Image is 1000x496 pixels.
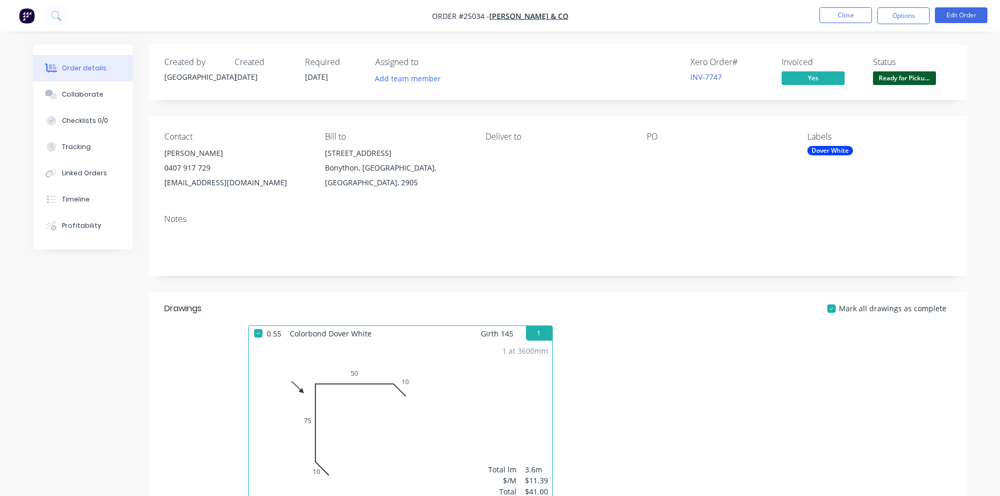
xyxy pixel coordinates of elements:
[19,8,35,24] img: Factory
[525,464,548,475] div: 3.6m
[33,186,133,213] button: Timeline
[62,142,91,152] div: Tracking
[62,116,108,125] div: Checklists 0/0
[62,90,103,99] div: Collaborate
[782,71,845,85] span: Yes
[62,168,107,178] div: Linked Orders
[286,326,376,341] span: Colorbond Dover White
[481,326,513,341] span: Girth 145
[690,57,769,67] div: Xero Order #
[873,57,952,67] div: Status
[164,57,222,67] div: Created by
[375,57,480,67] div: Assigned to
[807,146,853,155] div: Dover White
[526,326,552,341] button: 1
[690,72,722,82] a: INV-7747
[33,213,133,239] button: Profitability
[488,464,517,475] div: Total lm
[502,345,548,356] div: 1 at 3600mm
[164,214,952,224] div: Notes
[164,146,308,161] div: [PERSON_NAME]
[33,108,133,134] button: Checklists 0/0
[235,72,258,82] span: [DATE]
[489,11,569,21] a: [PERSON_NAME] & CO
[164,146,308,190] div: [PERSON_NAME]0407 917 729[EMAIL_ADDRESS][DOMAIN_NAME]
[486,132,629,142] div: Deliver to
[33,160,133,186] button: Linked Orders
[325,146,469,190] div: [STREET_ADDRESS]Bonython, [GEOGRAPHIC_DATA], [GEOGRAPHIC_DATA], 2905
[325,132,469,142] div: Bill to
[647,132,791,142] div: PO
[305,57,363,67] div: Required
[305,72,328,82] span: [DATE]
[33,134,133,160] button: Tracking
[235,57,292,67] div: Created
[877,7,930,24] button: Options
[488,475,517,486] div: $/M
[62,64,107,73] div: Order details
[819,7,872,23] button: Close
[873,71,936,87] button: Ready for Picku...
[62,221,101,230] div: Profitability
[325,146,469,161] div: [STREET_ADDRESS]
[164,71,222,82] div: [GEOGRAPHIC_DATA]
[262,326,286,341] span: 0.55
[525,475,548,486] div: $11.39
[873,71,936,85] span: Ready for Picku...
[164,132,308,142] div: Contact
[839,303,946,314] span: Mark all drawings as complete
[782,57,860,67] div: Invoiced
[164,302,202,315] div: Drawings
[62,195,90,204] div: Timeline
[375,71,447,86] button: Add team member
[807,132,951,142] div: Labels
[33,81,133,108] button: Collaborate
[164,175,308,190] div: [EMAIL_ADDRESS][DOMAIN_NAME]
[164,161,308,175] div: 0407 917 729
[935,7,987,23] button: Edit Order
[33,55,133,81] button: Order details
[432,11,489,21] span: Order #25034 -
[325,161,469,190] div: Bonython, [GEOGRAPHIC_DATA], [GEOGRAPHIC_DATA], 2905
[369,71,446,86] button: Add team member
